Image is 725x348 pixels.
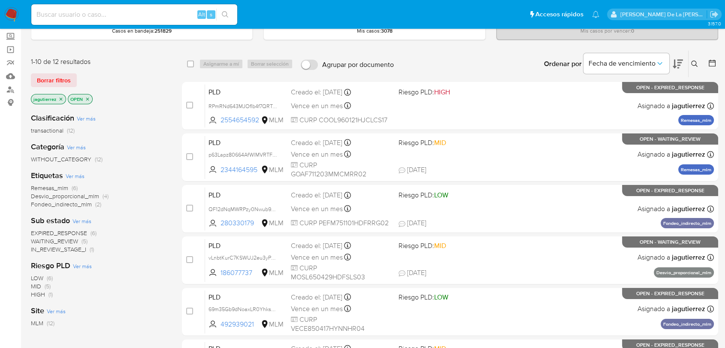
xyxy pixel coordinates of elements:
a: Salir [710,10,719,19]
span: s [210,10,212,18]
span: 3.157.0 [707,20,721,27]
span: Accesos rápidos [535,10,583,19]
input: Buscar usuario o caso... [31,9,237,20]
a: Notificaciones [592,11,599,18]
button: search-icon [216,9,234,21]
p: javier.gutierrez@mercadolibre.com.mx [620,10,707,18]
span: Alt [198,10,205,18]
